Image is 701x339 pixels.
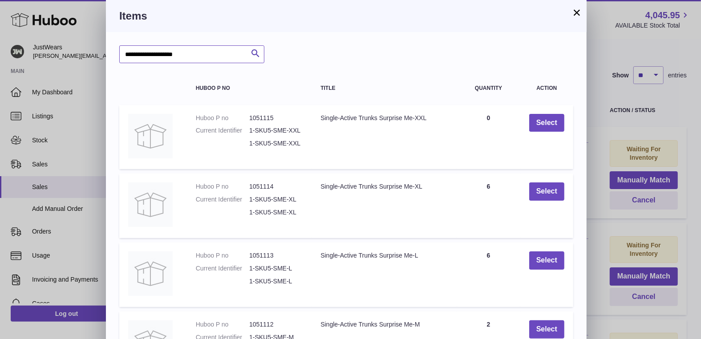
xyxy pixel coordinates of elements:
dd: 1-SKU5-SME-XXL [249,126,303,135]
dd: 1051113 [249,251,303,260]
dd: 1051112 [249,320,303,329]
img: Single-Active Trunks Surprise Me-L [128,251,173,296]
button: Select [529,320,564,339]
img: Single-Active Trunks Surprise Me-XL [128,182,173,227]
th: Quantity [457,77,520,100]
dt: Huboo P no [196,182,249,191]
dt: Current Identifier [196,195,249,204]
dt: Huboo P no [196,114,249,122]
dt: Current Identifier [196,126,249,135]
dd: 1-SKU5-SME-XL [249,195,303,204]
td: 0 [457,105,520,169]
button: Select [529,182,564,201]
dd: 1-SKU5-SME-XXL [249,139,303,148]
th: Huboo P no [187,77,312,100]
button: × [571,7,582,18]
dd: 1-SKU5-SME-L [249,277,303,286]
th: Title [312,77,457,100]
dd: 1051115 [249,114,303,122]
div: Single-Active Trunks Surprise Me-L [320,251,448,260]
dt: Huboo P no [196,320,249,329]
dd: 1-SKU5-SME-L [249,264,303,273]
dt: Huboo P no [196,251,249,260]
td: 6 [457,174,520,238]
img: Single-Active Trunks Surprise Me-XXL [128,114,173,158]
div: Single-Active Trunks Surprise Me-XL [320,182,448,191]
dd: 1-SKU5-SME-XL [249,208,303,217]
div: Single-Active Trunks Surprise Me-XXL [320,114,448,122]
th: Action [520,77,573,100]
button: Select [529,251,564,270]
button: Select [529,114,564,132]
div: Single-Active Trunks Surprise Me-M [320,320,448,329]
h3: Items [119,9,573,23]
td: 6 [457,242,520,307]
dd: 1051114 [249,182,303,191]
dt: Current Identifier [196,264,249,273]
